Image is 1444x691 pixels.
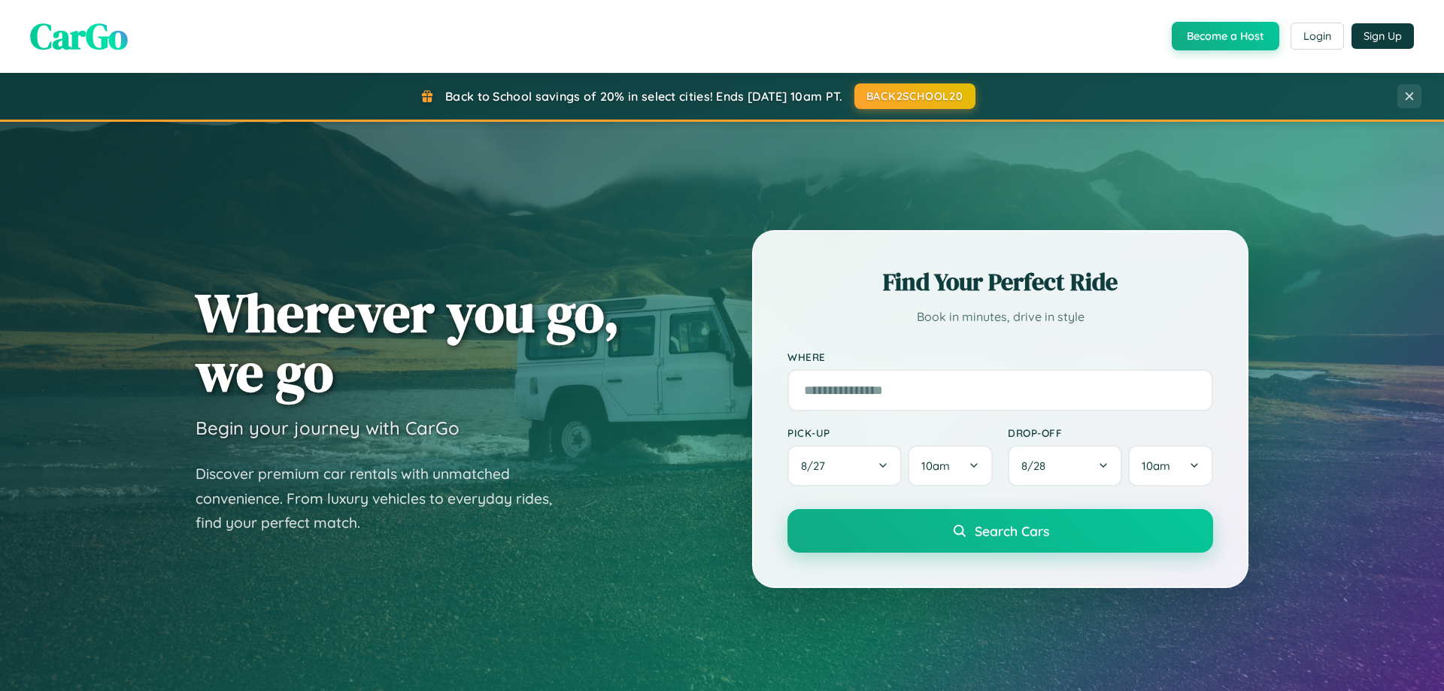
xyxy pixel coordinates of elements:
span: 10am [1142,459,1170,473]
h1: Wherever you go, we go [196,283,620,402]
label: Where [787,350,1213,363]
button: 10am [908,445,993,486]
span: CarGo [30,11,128,61]
span: Search Cars [975,523,1049,539]
button: Sign Up [1351,23,1414,49]
button: 8/27 [787,445,902,486]
h3: Begin your journey with CarGo [196,417,460,439]
button: 8/28 [1008,445,1122,486]
p: Discover premium car rentals with unmatched convenience. From luxury vehicles to everyday rides, ... [196,462,572,535]
label: Drop-off [1008,426,1213,439]
button: 10am [1128,445,1213,486]
button: Become a Host [1172,22,1279,50]
span: 8 / 27 [801,459,833,473]
h2: Find Your Perfect Ride [787,265,1213,299]
button: BACK2SCHOOL20 [854,83,975,109]
label: Pick-up [787,426,993,439]
button: Login [1291,23,1344,50]
span: 8 / 28 [1021,459,1053,473]
button: Search Cars [787,509,1213,553]
span: 10am [921,459,950,473]
span: Back to School savings of 20% in select cities! Ends [DATE] 10am PT. [445,89,842,104]
p: Book in minutes, drive in style [787,306,1213,328]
